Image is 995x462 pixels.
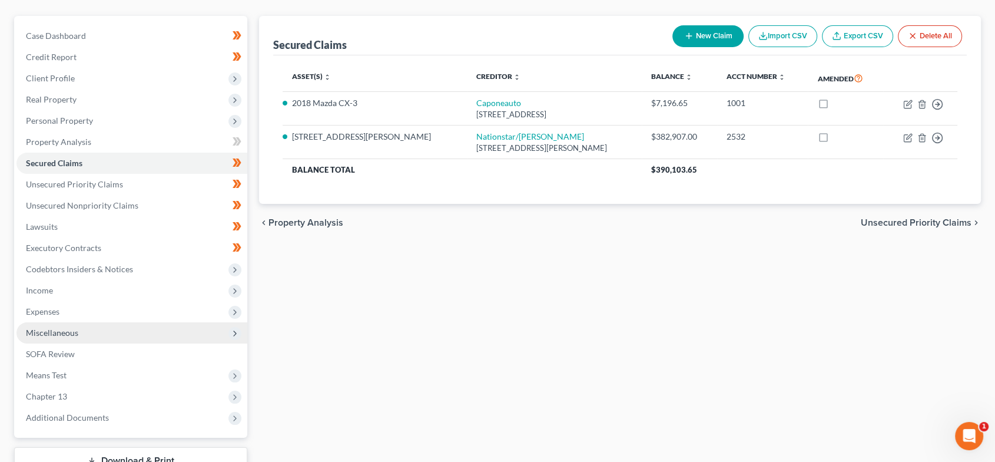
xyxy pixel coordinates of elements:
th: Balance Total [283,159,642,180]
a: Lawsuits [16,216,247,237]
span: Property Analysis [268,218,343,227]
span: Expenses [26,306,59,316]
span: Lawsuits [26,222,58,232]
button: Unsecured Priority Claims chevron_right [861,218,981,227]
a: Balance unfold_more [651,72,692,81]
span: Case Dashboard [26,31,86,41]
i: unfold_more [513,74,520,81]
div: [STREET_ADDRESS] [476,109,632,120]
div: $382,907.00 [651,131,708,143]
span: Chapter 13 [26,391,67,401]
div: 1001 [727,97,798,109]
a: Export CSV [822,25,893,47]
span: Executory Contracts [26,243,101,253]
span: $390,103.65 [651,165,697,174]
span: Unsecured Priority Claims [861,218,971,227]
span: SOFA Review [26,349,75,359]
a: Caponeauto [476,98,521,108]
div: [STREET_ADDRESS][PERSON_NAME] [476,143,632,154]
a: Executory Contracts [16,237,247,259]
div: $7,196.65 [651,97,708,109]
button: New Claim [672,25,744,47]
span: Client Profile [26,73,75,83]
button: Import CSV [748,25,817,47]
i: chevron_right [971,218,981,227]
span: 1 [979,422,989,431]
button: chevron_left Property Analysis [259,218,343,227]
span: Codebtors Insiders & Notices [26,264,133,274]
div: 2532 [727,131,798,143]
span: Additional Documents [26,412,109,423]
div: Secured Claims [273,38,347,52]
i: unfold_more [778,74,785,81]
iframe: Intercom live chat [955,422,983,450]
i: chevron_left [259,218,268,227]
span: Unsecured Priority Claims [26,179,123,189]
th: Amended [808,65,883,92]
a: Acct Number unfold_more [727,72,785,81]
span: Credit Report [26,52,77,62]
a: Property Analysis [16,131,247,153]
span: Income [26,285,53,295]
a: Creditor unfold_more [476,72,520,81]
span: Secured Claims [26,158,82,168]
button: Delete All [898,25,962,47]
a: Unsecured Nonpriority Claims [16,195,247,216]
span: Unsecured Nonpriority Claims [26,200,138,210]
span: Miscellaneous [26,328,78,338]
a: Secured Claims [16,153,247,174]
i: unfold_more [685,74,692,81]
span: Means Test [26,370,67,380]
a: Asset(s) unfold_more [292,72,331,81]
span: Property Analysis [26,137,91,147]
a: Credit Report [16,47,247,68]
a: Case Dashboard [16,25,247,47]
a: Nationstar/[PERSON_NAME] [476,131,584,141]
a: SOFA Review [16,344,247,365]
li: 2018 Mazda CX-3 [292,97,457,109]
i: unfold_more [324,74,331,81]
span: Real Property [26,94,77,104]
span: Personal Property [26,115,93,126]
li: [STREET_ADDRESS][PERSON_NAME] [292,131,457,143]
a: Unsecured Priority Claims [16,174,247,195]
